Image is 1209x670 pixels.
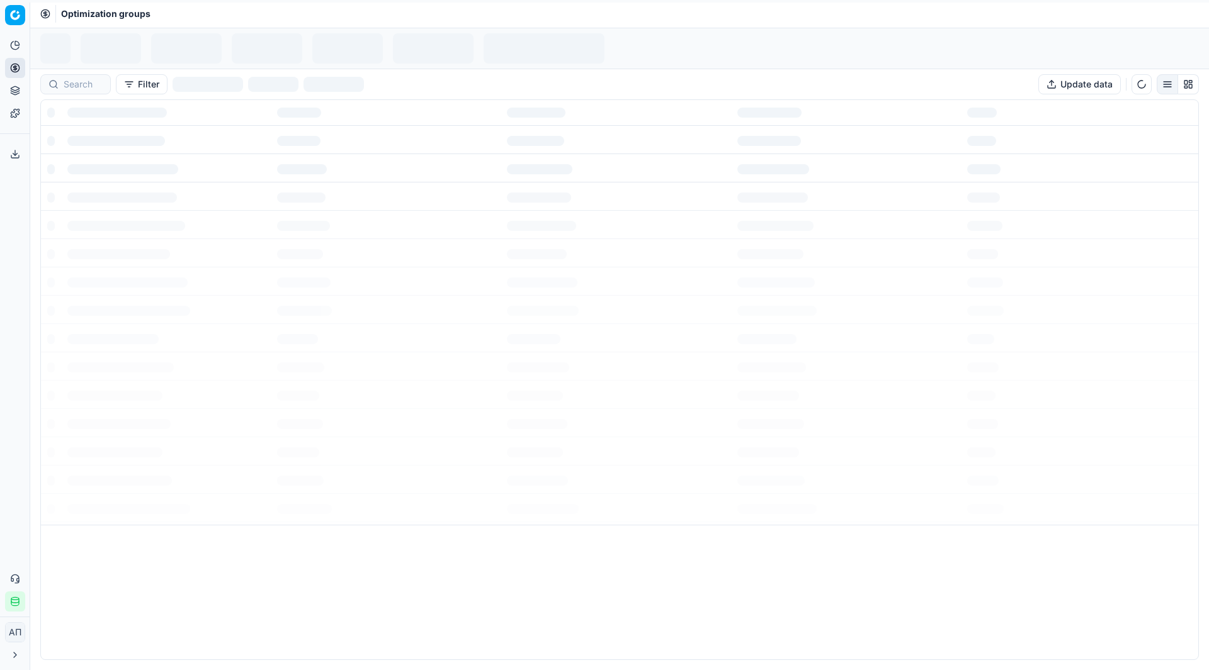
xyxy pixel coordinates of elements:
nav: breadcrumb [61,8,150,20]
span: АП [6,623,25,642]
button: Filter [116,74,167,94]
button: Update data [1038,74,1121,94]
input: Search [64,78,103,91]
button: АП [5,622,25,642]
span: Optimization groups [61,8,150,20]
